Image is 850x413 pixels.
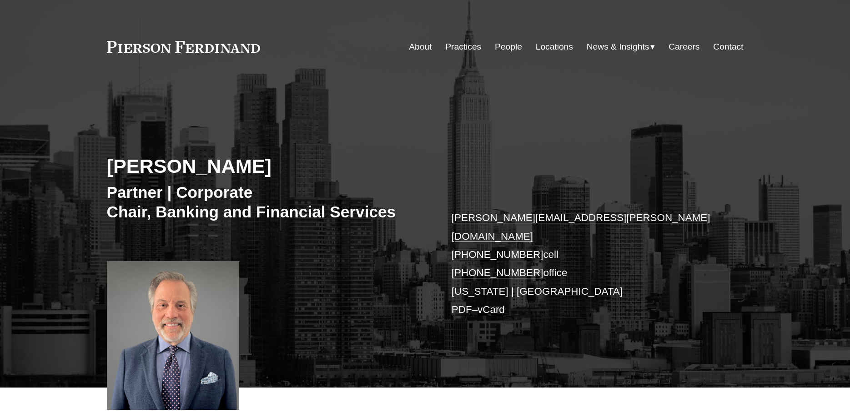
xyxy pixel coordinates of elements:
[409,38,432,55] a: About
[445,38,481,55] a: Practices
[478,304,505,315] a: vCard
[452,267,543,278] a: [PHONE_NUMBER]
[107,182,425,222] h3: Partner | Corporate Chair, Banking and Financial Services
[587,39,649,55] span: News & Insights
[452,212,710,242] a: [PERSON_NAME][EMAIL_ADDRESS][PERSON_NAME][DOMAIN_NAME]
[107,154,425,178] h2: [PERSON_NAME]
[495,38,522,55] a: People
[452,209,717,319] p: cell office [US_STATE] | [GEOGRAPHIC_DATA] –
[713,38,743,55] a: Contact
[669,38,699,55] a: Careers
[452,249,543,260] a: [PHONE_NUMBER]
[536,38,573,55] a: Locations
[587,38,655,55] a: folder dropdown
[452,304,472,315] a: PDF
